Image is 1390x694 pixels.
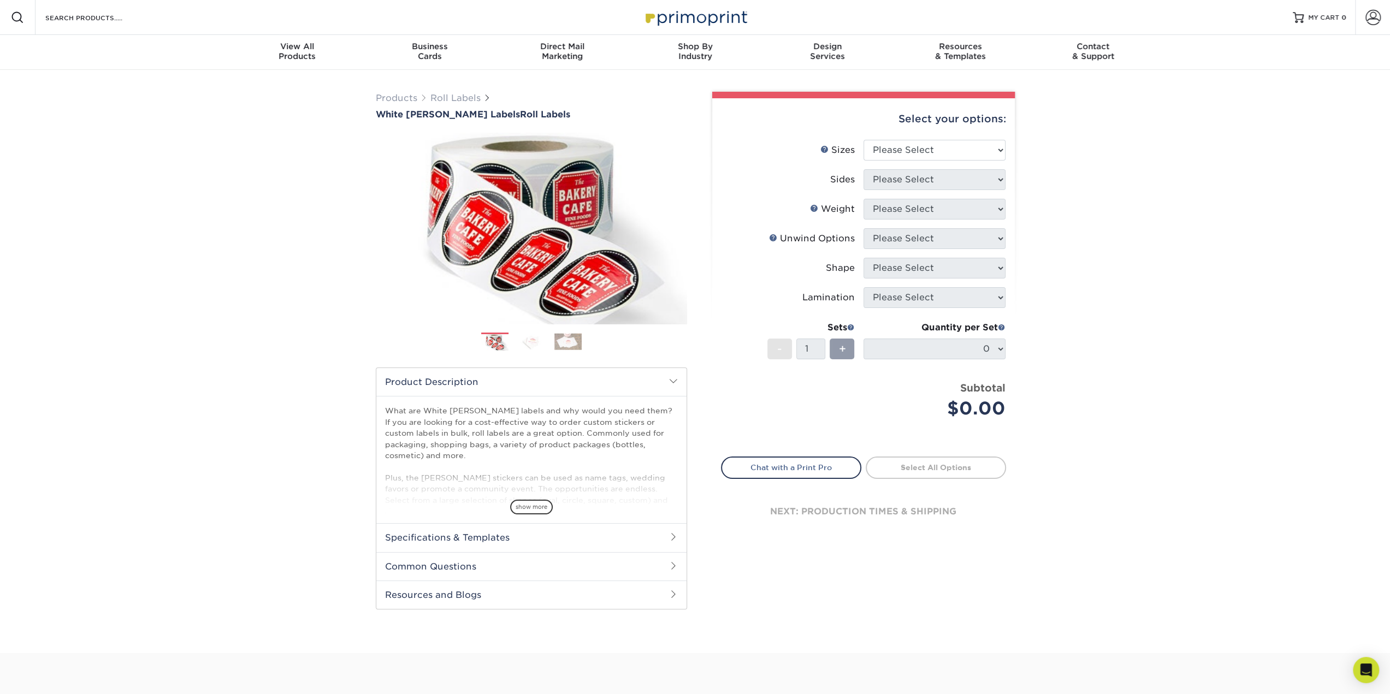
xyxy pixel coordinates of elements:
div: Industry [629,41,761,61]
a: Select All Options [866,456,1006,478]
a: Direct MailMarketing [496,35,629,70]
a: View AllProducts [231,35,364,70]
img: Roll Labels 03 [554,333,582,350]
span: - [777,341,782,357]
a: BusinessCards [363,35,496,70]
a: Chat with a Print Pro [721,456,861,478]
span: Business [363,41,496,51]
span: Contact [1027,41,1160,51]
p: What are White [PERSON_NAME] labels and why would you need them? If you are looking for a cost-ef... [385,405,678,650]
h2: Common Questions [376,552,687,580]
h2: Specifications & Templates [376,523,687,551]
span: MY CART [1308,13,1339,22]
div: next: production times & shipping [721,479,1006,544]
a: White [PERSON_NAME] LabelsRoll Labels [376,109,687,120]
div: Marketing [496,41,629,61]
img: Roll Labels 01 [481,333,508,352]
div: Open Intercom Messenger [1353,657,1379,683]
img: White BOPP Labels 01 [376,121,687,336]
div: Sides [830,173,855,186]
iframe: Google Customer Reviews [3,661,93,690]
span: Design [761,41,894,51]
a: Products [376,93,417,103]
span: show more [510,500,553,514]
div: Lamination [802,291,855,304]
h2: Resources and Blogs [376,580,687,609]
div: Unwind Options [769,232,855,245]
div: & Templates [894,41,1027,61]
img: Roll Labels 02 [518,333,545,350]
span: Direct Mail [496,41,629,51]
div: Cards [363,41,496,61]
input: SEARCH PRODUCTS..... [44,11,151,24]
div: Sizes [820,144,855,157]
img: Primoprint [641,5,750,29]
span: View All [231,41,364,51]
div: Weight [810,203,855,216]
div: Quantity per Set [863,321,1005,334]
span: 0 [1341,14,1346,21]
span: White [PERSON_NAME] Labels [376,109,520,120]
div: Services [761,41,894,61]
a: Shop ByIndustry [629,35,761,70]
div: Sets [767,321,855,334]
a: Resources& Templates [894,35,1027,70]
div: & Support [1027,41,1160,61]
strong: Subtotal [960,382,1005,394]
a: Roll Labels [430,93,481,103]
h2: Product Description [376,368,687,396]
div: Products [231,41,364,61]
div: Shape [826,262,855,275]
a: DesignServices [761,35,894,70]
div: Select your options: [721,98,1006,140]
span: Resources [894,41,1027,51]
span: Shop By [629,41,761,51]
div: $0.00 [872,395,1005,422]
a: Contact& Support [1027,35,1160,70]
h1: Roll Labels [376,109,687,120]
span: + [838,341,845,357]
